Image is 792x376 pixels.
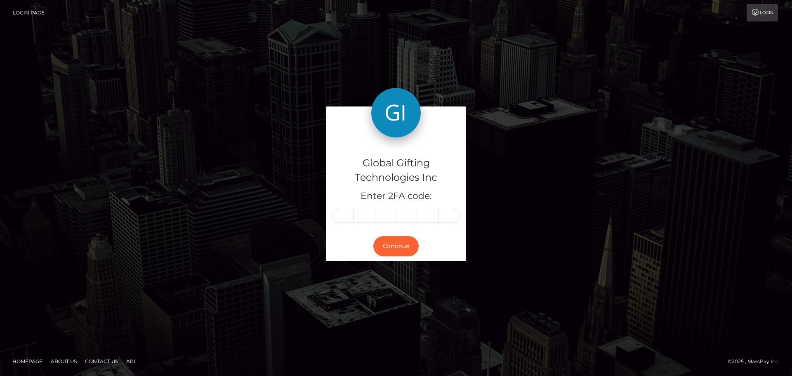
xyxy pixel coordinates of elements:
[123,355,139,368] a: API
[373,236,419,256] button: Continue
[332,156,460,185] h4: Global Gifting Technologies Inc
[13,4,45,21] a: Login Page
[332,190,460,203] h5: Enter 2FA code:
[371,88,421,137] img: Global Gifting Technologies Inc
[728,357,786,366] div: © 2025 , MassPay Inc.
[747,4,778,21] a: Login
[47,355,80,368] a: About Us
[9,355,46,368] a: Homepage
[82,355,121,368] a: Contact Us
